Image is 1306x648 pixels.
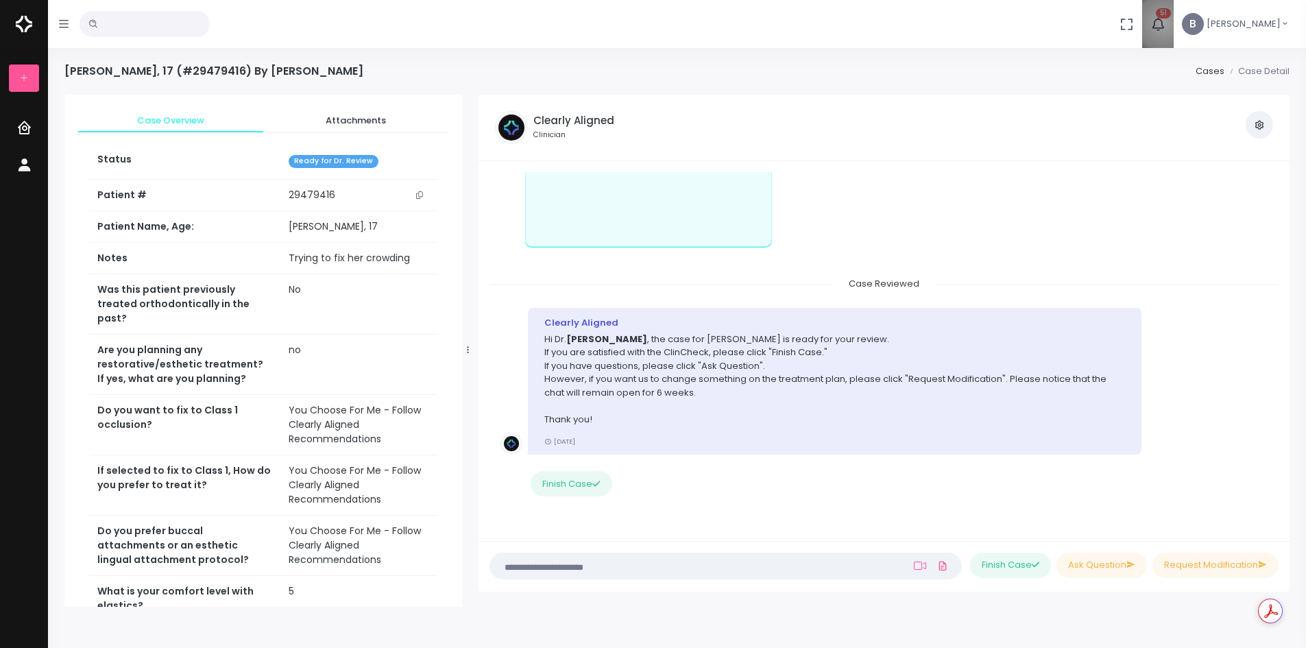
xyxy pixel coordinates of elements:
td: Trying to fix her crowding [280,243,437,274]
th: Patient Name, Age: [89,211,280,243]
th: Status [89,144,280,179]
img: Logo Horizontal [16,10,32,38]
th: Notes [89,243,280,274]
td: 29479416 [280,180,437,211]
td: [PERSON_NAME], 17 [280,211,437,243]
p: Hi Dr. , the case for [PERSON_NAME] is ready for your review. If you are satisfied with the ClinC... [544,333,1125,427]
td: You Choose For Me - Follow Clearly Aligned Recommendations [280,395,437,455]
span: Attachments [274,114,437,128]
a: Add Loom Video [911,560,929,571]
span: Case Overview [89,114,252,128]
button: Ask Question [1056,553,1147,578]
button: Finish Case [531,471,612,496]
span: Ready for Dr. Review [289,155,378,168]
th: If selected to fix to Class 1, How do you prefer to treat it? [89,455,280,516]
b: [PERSON_NAME] [566,333,647,346]
div: Clearly Aligned [544,316,1125,330]
th: Patient # [89,179,280,211]
h4: [PERSON_NAME], 17 (#29479416) By [PERSON_NAME] [64,64,363,77]
td: No [280,274,437,335]
th: Was this patient previously treated orthodontically in the past? [89,274,280,335]
th: What is your comfort level with elastics? [89,576,280,622]
small: Clinician [533,130,614,141]
li: Case Detail [1224,64,1290,78]
td: no [280,335,437,395]
th: Do you want to fix to Class 1 occlusion? [89,395,280,455]
span: 51 [1156,8,1171,19]
a: Cases [1196,64,1224,77]
h5: Clearly Aligned [533,115,614,127]
button: Request Modification [1152,553,1279,578]
span: [PERSON_NAME] [1207,17,1281,31]
small: [DATE] [544,437,575,446]
td: You Choose For Me - Follow Clearly Aligned Recommendations [280,455,437,516]
div: scrollable content [489,172,1279,527]
button: Finish Case [970,553,1051,578]
td: You Choose For Me - Follow Clearly Aligned Recommendations [280,516,437,576]
span: B [1182,13,1204,35]
div: scrollable content [64,95,462,607]
a: Add Files [934,553,951,578]
th: Are you planning any restorative/esthetic treatment? If yes, what are you planning? [89,335,280,395]
th: Do you prefer buccal attachments or an esthetic lingual attachment protocol? [89,516,280,576]
td: 5 [280,576,437,622]
span: Case Reviewed [832,273,936,294]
